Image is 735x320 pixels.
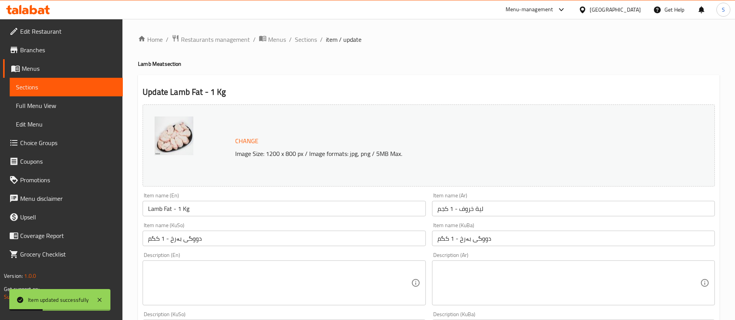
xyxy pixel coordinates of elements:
[10,96,123,115] a: Full Menu View
[320,35,323,44] li: /
[3,208,123,226] a: Upsell
[28,296,89,304] div: Item updated successfully
[20,157,117,166] span: Coupons
[3,41,123,59] a: Branches
[20,175,117,185] span: Promotions
[20,45,117,55] span: Branches
[143,231,425,246] input: Enter name KuSo
[326,35,361,44] span: item / update
[3,22,123,41] a: Edit Restaurant
[20,250,117,259] span: Grocery Checklist
[3,226,123,245] a: Coverage Report
[20,27,117,36] span: Edit Restaurant
[259,34,286,44] a: Menus
[3,59,123,78] a: Menus
[172,34,250,44] a: Restaurants management
[20,231,117,240] span: Coverage Report
[10,115,123,133] a: Edit Menu
[24,271,36,281] span: 1.0.0
[138,34,720,44] nav: breadcrumb
[235,135,258,147] span: Change
[138,60,720,68] h4: Lamb Meat section
[506,5,553,14] div: Menu-management
[3,152,123,171] a: Coupons
[181,35,250,44] span: Restaurants management
[590,5,641,14] div: [GEOGRAPHIC_DATA]
[143,86,715,98] h2: Update Lamb Fat - 1 Kg
[20,212,117,222] span: Upsell
[3,171,123,189] a: Promotions
[16,120,117,129] span: Edit Menu
[143,201,425,216] input: Enter name En
[16,101,117,110] span: Full Menu View
[232,133,262,149] button: Change
[20,138,117,147] span: Choice Groups
[432,201,715,216] input: Enter name Ar
[3,133,123,152] a: Choice Groups
[232,149,643,158] p: Image Size: 1200 x 800 px / Image formats: jpg, png / 5MB Max.
[3,245,123,264] a: Grocery Checklist
[295,35,317,44] a: Sections
[268,35,286,44] span: Menus
[4,284,40,294] span: Get support on:
[4,292,53,302] a: Support.OpsPlatform
[289,35,292,44] li: /
[4,271,23,281] span: Version:
[166,35,169,44] li: /
[16,82,117,92] span: Sections
[155,116,193,155] img: Haji_Rahim_Qasab_Lamb_Fat638851572110905006.jpg
[3,189,123,208] a: Menu disclaimer
[722,5,725,14] span: S
[20,194,117,203] span: Menu disclaimer
[22,64,117,73] span: Menus
[253,35,256,44] li: /
[138,35,163,44] a: Home
[432,231,715,246] input: Enter name KuBa
[10,78,123,96] a: Sections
